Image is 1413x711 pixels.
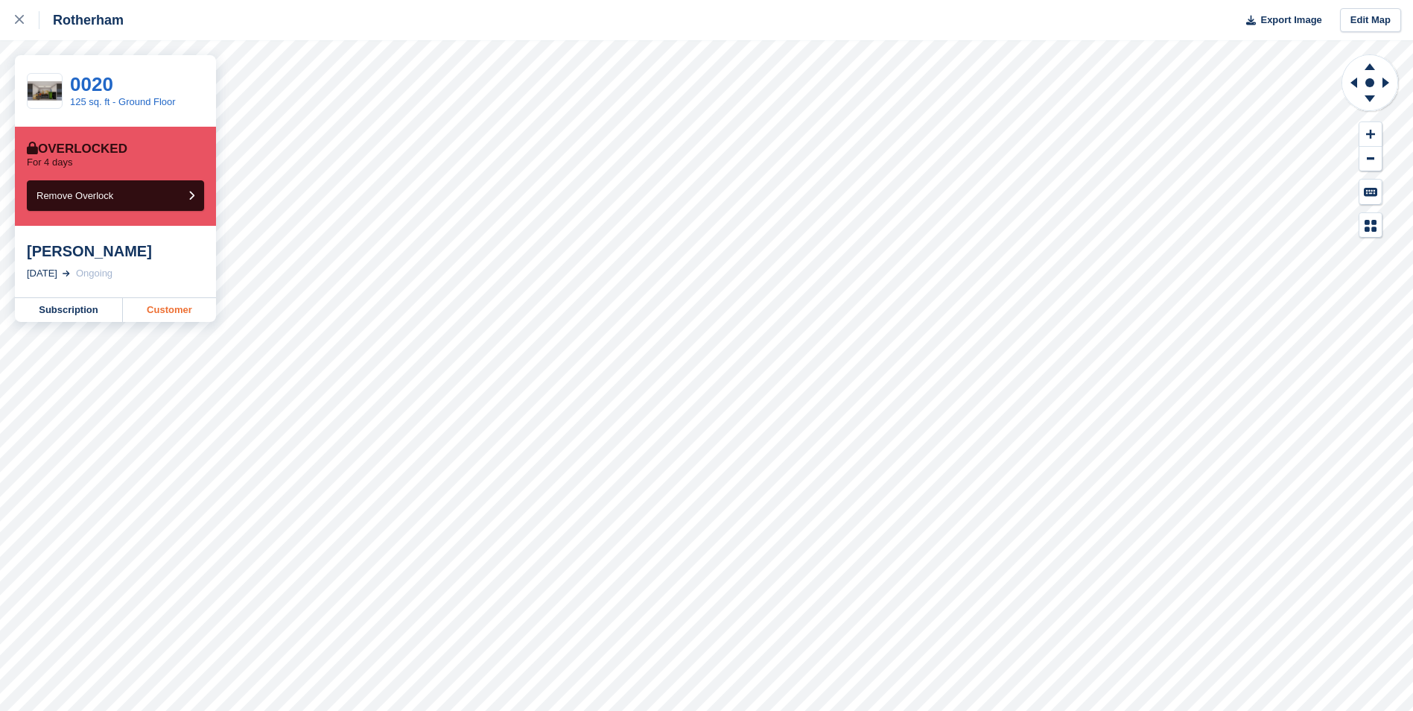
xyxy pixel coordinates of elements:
[1260,13,1321,28] span: Export Image
[1359,147,1382,171] button: Zoom Out
[27,242,204,260] div: [PERSON_NAME]
[1359,180,1382,204] button: Keyboard Shortcuts
[63,271,70,276] img: arrow-right-light-icn-cde0832a797a2874e46488d9cf13f60e5c3a73dbe684e267c42b8395dfbc2abf.svg
[76,266,112,281] div: Ongoing
[1359,213,1382,238] button: Map Legend
[123,298,216,322] a: Customer
[36,190,113,201] span: Remove Overlock
[27,266,57,281] div: [DATE]
[28,81,62,101] img: 125%20SQ.FT.jpg
[39,11,124,29] div: Rotherham
[1237,8,1322,33] button: Export Image
[27,142,127,157] div: Overlocked
[70,96,176,107] a: 125 sq. ft - Ground Floor
[1359,122,1382,147] button: Zoom In
[15,298,123,322] a: Subscription
[27,157,72,168] p: For 4 days
[27,180,204,211] button: Remove Overlock
[1340,8,1401,33] a: Edit Map
[70,73,113,95] a: 0020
